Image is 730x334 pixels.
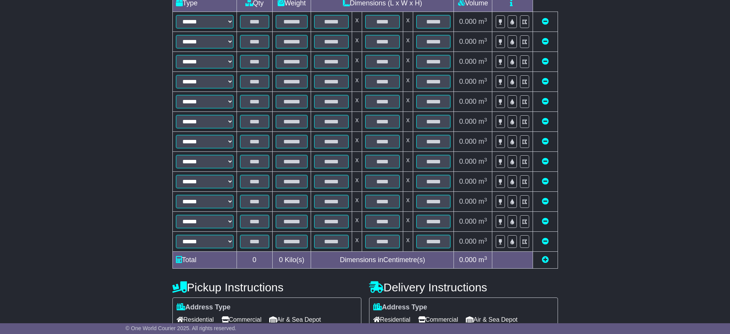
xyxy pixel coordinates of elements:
span: 0.000 [459,256,477,264]
sup: 3 [484,97,487,103]
h4: Pickup Instructions [172,281,361,294]
td: x [403,152,413,172]
span: Residential [177,314,214,326]
span: m [478,118,487,125]
span: m [478,98,487,105]
sup: 3 [484,137,487,143]
span: 0.000 [459,238,477,245]
td: Dimensions in Centimetre(s) [311,252,454,269]
span: 0.000 [459,198,477,205]
span: Commercial [418,314,458,326]
span: Air & Sea Depot [269,314,321,326]
sup: 3 [484,117,487,123]
span: Residential [373,314,411,326]
td: x [352,152,362,172]
span: 0.000 [459,38,477,45]
span: 0.000 [459,158,477,165]
span: 0.000 [459,98,477,105]
a: Remove this item [542,78,549,85]
span: 0 [279,256,283,264]
td: x [403,192,413,212]
td: x [352,32,362,52]
td: Total [172,252,237,269]
sup: 3 [484,217,487,223]
span: m [478,78,487,85]
span: 0.000 [459,58,477,65]
a: Remove this item [542,218,549,225]
a: Add new item [542,256,549,264]
span: 0.000 [459,78,477,85]
td: x [403,72,413,92]
span: m [478,58,487,65]
span: m [478,38,487,45]
span: 0.000 [459,118,477,125]
a: Remove this item [542,238,549,245]
span: © One World Courier 2025. All rights reserved. [126,325,237,331]
a: Remove this item [542,58,549,65]
td: Kilo(s) [272,252,311,269]
a: Remove this item [542,18,549,25]
a: Remove this item [542,118,549,125]
td: x [403,12,413,32]
sup: 3 [484,255,487,261]
span: m [478,238,487,245]
td: x [352,172,362,192]
td: x [403,32,413,52]
td: x [403,132,413,152]
td: x [352,92,362,112]
sup: 3 [484,177,487,183]
td: x [403,212,413,232]
td: x [352,112,362,132]
td: x [352,52,362,72]
a: Remove this item [542,98,549,105]
td: x [352,212,362,232]
td: 0 [237,252,272,269]
span: m [478,256,487,264]
a: Remove this item [542,38,549,45]
h4: Delivery Instructions [369,281,558,294]
sup: 3 [484,57,487,63]
span: 0.000 [459,218,477,225]
a: Remove this item [542,178,549,185]
span: Commercial [222,314,262,326]
a: Remove this item [542,198,549,205]
sup: 3 [484,237,487,243]
td: x [403,232,413,252]
sup: 3 [484,197,487,203]
span: Air & Sea Depot [466,314,518,326]
sup: 3 [484,17,487,23]
a: Remove this item [542,138,549,145]
td: x [403,112,413,132]
td: x [352,12,362,32]
td: x [403,172,413,192]
td: x [352,232,362,252]
span: 0.000 [459,138,477,145]
label: Address Type [373,303,427,312]
span: m [478,158,487,165]
span: m [478,138,487,145]
td: x [403,92,413,112]
span: m [478,178,487,185]
span: m [478,198,487,205]
td: x [352,192,362,212]
a: Remove this item [542,158,549,165]
span: m [478,18,487,25]
td: x [352,72,362,92]
sup: 3 [484,37,487,43]
span: m [478,218,487,225]
sup: 3 [484,77,487,83]
td: x [403,52,413,72]
td: x [352,132,362,152]
span: 0.000 [459,178,477,185]
span: 0.000 [459,18,477,25]
label: Address Type [177,303,231,312]
sup: 3 [484,157,487,163]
